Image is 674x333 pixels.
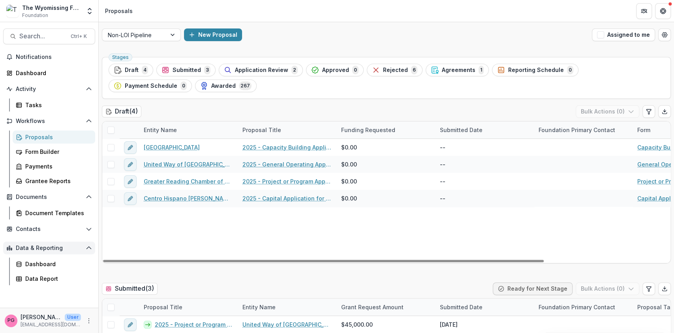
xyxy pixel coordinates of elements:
[3,83,95,95] button: Open Activity
[3,66,95,79] a: Dashboard
[124,192,137,205] button: edit
[633,126,655,134] div: Form
[112,55,129,60] span: Stages
[139,303,187,311] div: Proposal Title
[658,28,671,41] button: Open table manager
[139,121,238,138] div: Entity Name
[435,121,534,138] div: Submitted Date
[16,54,92,61] span: Notifications
[534,121,633,138] div: Foundation Primary Contact
[479,66,484,74] span: 1
[16,118,83,125] span: Workflows
[16,194,83,201] span: Documents
[184,28,242,41] button: New Proposal
[492,64,578,76] button: Reporting Schedule0
[238,299,336,316] div: Entity Name
[3,115,95,127] button: Open Workflows
[13,131,95,144] a: Proposals
[109,64,153,76] button: Draft4
[65,314,81,321] p: User
[440,194,445,202] div: --
[440,160,445,168] div: --
[3,28,95,44] button: Search...
[3,191,95,203] button: Open Documents
[336,303,408,311] div: Grant Request Amount
[440,177,445,185] div: --
[25,148,89,156] div: Form Builder
[238,121,336,138] div: Proposal Title
[411,66,417,74] span: 6
[3,223,95,235] button: Open Contacts
[25,209,89,217] div: Document Templates
[341,194,357,202] span: $0.00
[102,283,158,294] h2: Submitted ( 3 )
[16,226,83,233] span: Contacts
[655,3,671,19] button: Get Help
[25,177,89,185] div: Grantee Reports
[13,272,95,285] a: Data Report
[426,64,489,76] button: Agreements1
[383,67,408,74] span: Rejected
[84,316,94,325] button: More
[306,64,364,76] button: Approved0
[435,299,534,316] div: Submitted Date
[155,320,233,329] a: 2025 - Project or Program Application - 211 Berks
[238,126,286,134] div: Proposal Title
[642,105,655,118] button: Edit table settings
[352,66,359,74] span: 0
[25,162,89,170] div: Payments
[658,282,671,295] button: Export table data
[367,64,422,76] button: Rejected6
[84,3,95,19] button: Open entity switcher
[636,3,652,19] button: Partners
[13,174,95,187] a: Grantee Reports
[22,12,48,19] span: Foundation
[341,143,357,151] span: $0.00
[242,143,332,151] a: 2025 - Capacity Building Application
[124,318,137,331] button: edit
[124,141,137,154] button: edit
[242,177,332,185] a: 2025 - Project or Program Application
[125,67,139,74] span: Draft
[156,64,216,76] button: Submitted3
[13,98,95,112] a: Tasks
[144,194,233,202] a: Centro Hispano [PERSON_NAME] Inc
[102,5,136,17] nav: breadcrumb
[534,126,620,134] div: Foundation Primary Contact
[341,177,357,185] span: $0.00
[211,83,236,89] span: Awarded
[440,320,458,329] div: [DATE]
[642,282,655,295] button: Edit table settings
[124,175,137,188] button: edit
[3,51,95,63] button: Notifications
[21,313,62,321] p: [PERSON_NAME]
[25,101,89,109] div: Tasks
[180,81,187,90] span: 0
[139,299,238,316] div: Proposal Title
[19,32,66,40] span: Search...
[341,160,357,168] span: $0.00
[25,260,89,268] div: Dashboard
[69,32,88,41] div: Ctrl + K
[3,242,95,254] button: Open Data & Reporting
[16,245,83,252] span: Data & Reporting
[21,321,81,328] p: [EMAIL_ADDRESS][DOMAIN_NAME]
[493,282,573,295] button: Ready for Next Stage
[13,257,95,271] a: Dashboard
[16,86,83,93] span: Activity
[336,121,435,138] div: Funding Requested
[139,126,182,134] div: Entity Name
[534,299,633,316] div: Foundation Primary Contact
[435,303,487,311] div: Submitted Date
[173,67,201,74] span: Submitted
[144,160,233,168] a: United Way of [GEOGRAPHIC_DATA]
[508,67,564,74] span: Reporting Schedule
[322,67,349,74] span: Approved
[8,318,15,323] div: Pat Giles
[102,106,141,117] h2: Draft ( 4 )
